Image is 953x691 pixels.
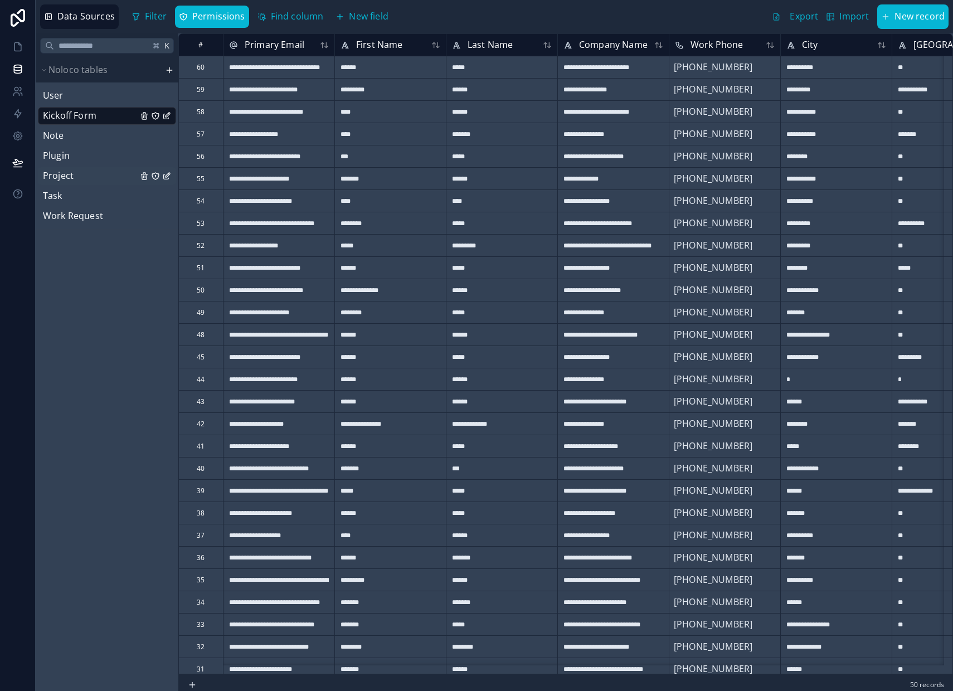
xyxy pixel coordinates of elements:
div: 45 [197,352,205,361]
button: Data Sources [40,4,119,29]
div: 34 [197,597,205,606]
span: City [802,37,818,52]
span: [PHONE_NUMBER] [674,439,752,453]
button: New record [877,4,949,29]
span: [PHONE_NUMBER] [674,149,752,163]
button: Filter [128,6,171,28]
a: New record [873,4,949,29]
button: Permissions [175,6,249,28]
span: [PHONE_NUMBER] [674,60,752,74]
div: 55 [197,174,205,183]
div: 52 [197,241,205,250]
span: [PHONE_NUMBER] [674,416,752,431]
div: 38 [197,508,205,517]
span: [PHONE_NUMBER] [674,193,752,208]
div: Project [38,167,176,185]
span: [PHONE_NUMBER] [674,216,752,230]
span: User [43,89,64,103]
div: 44 [197,374,205,383]
span: [PHONE_NUMBER] [674,82,752,96]
div: 50 [197,285,205,294]
span: [PHONE_NUMBER] [674,505,752,520]
a: Work Request [43,209,138,223]
div: 32 [197,642,205,651]
div: 49 [197,308,205,317]
span: [PHONE_NUMBER] [674,394,752,408]
a: Task [43,189,138,203]
div: 56 [197,152,205,160]
span: Find column [271,9,324,24]
span: Note [43,129,64,143]
a: Note [43,129,138,143]
span: Primary Email [245,37,304,52]
span: Company Name [579,37,648,52]
div: 57 [197,129,205,138]
div: 33 [197,620,205,629]
div: 58 [197,107,205,116]
span: [PHONE_NUMBER] [674,260,752,275]
span: Task [43,189,62,203]
div: 42 [197,419,205,428]
div: 41 [197,441,205,450]
span: [PHONE_NUMBER] [674,126,752,141]
div: 35 [197,575,205,584]
span: [PHONE_NUMBER] [674,528,752,542]
div: Plugin [38,147,176,165]
button: New field [332,6,392,28]
span: Work Phone [691,37,743,52]
div: Note [38,127,176,145]
button: Export [768,4,822,29]
div: 59 [197,85,205,94]
span: First Name [356,37,403,52]
span: [PHONE_NUMBER] [674,595,752,609]
span: [PHONE_NUMBER] [674,238,752,252]
span: K [163,41,171,49]
span: Project [43,169,74,183]
div: 39 [197,486,205,495]
span: [PHONE_NUMBER] [674,104,752,119]
span: Kickoff Form [43,109,96,123]
div: Work Request [38,207,176,225]
span: 50 records [910,680,944,689]
a: Plugin [43,149,138,163]
div: Kickoff Form [38,107,176,125]
a: Project [43,169,138,183]
span: [PHONE_NUMBER] [674,483,752,498]
span: [PHONE_NUMBER] [674,639,752,654]
span: [PHONE_NUMBER] [674,349,752,364]
span: Plugin [43,149,70,163]
button: Find column [254,6,328,28]
span: Noloco tables [48,63,108,77]
span: [PHONE_NUMBER] [674,283,752,297]
span: [PHONE_NUMBER] [674,550,752,565]
button: Import [822,4,873,29]
div: 43 [197,397,205,406]
span: Last Name [468,37,513,52]
span: New field [349,9,388,24]
div: 37 [197,531,205,539]
div: 60 [197,62,205,71]
span: [PHONE_NUMBER] [674,327,752,342]
span: Import [839,9,869,24]
span: [PHONE_NUMBER] [674,617,752,631]
a: User [43,89,138,103]
span: Work Request [43,209,103,223]
span: Export [790,9,818,24]
div: 54 [197,196,205,205]
a: Kickoff Form [43,109,138,123]
span: Filter [145,9,167,24]
div: # [187,41,215,49]
span: [PHONE_NUMBER] [674,305,752,319]
div: Task [38,187,176,205]
div: User [38,87,176,105]
span: [PHONE_NUMBER] [674,661,752,676]
span: Permissions [192,9,245,24]
span: [PHONE_NUMBER] [674,461,752,475]
div: 40 [197,464,205,473]
span: Data Sources [57,9,115,24]
div: 48 [197,330,205,339]
span: [PHONE_NUMBER] [674,171,752,186]
div: 53 [197,218,205,227]
span: [PHONE_NUMBER] [674,572,752,587]
span: [PHONE_NUMBER] [674,372,752,386]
